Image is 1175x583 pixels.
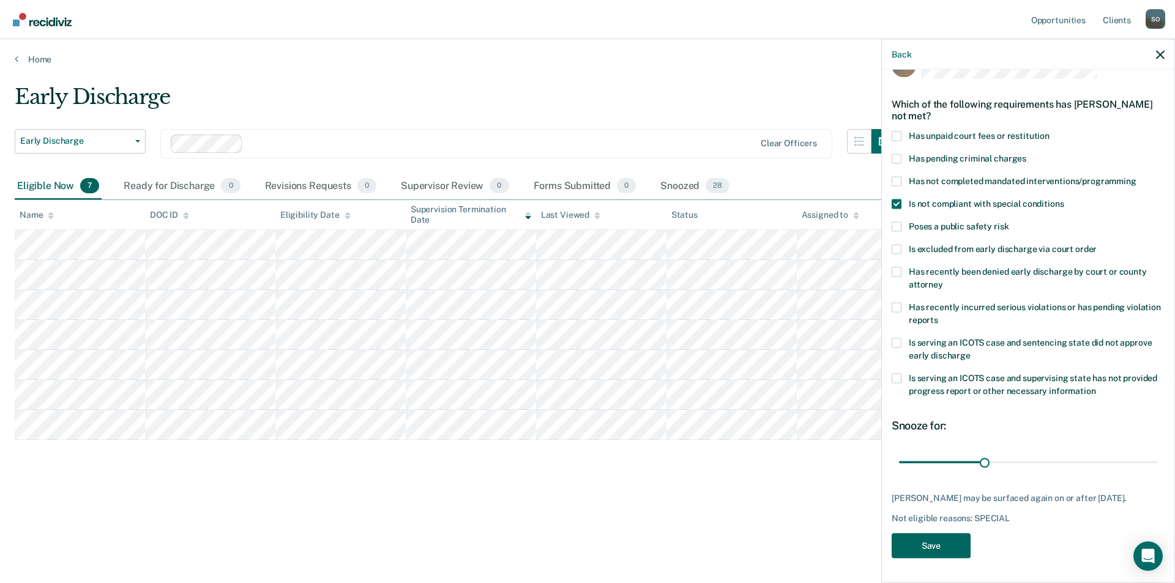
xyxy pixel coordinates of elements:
div: Ready for Discharge [121,173,242,200]
div: Forms Submitted [531,173,639,200]
span: Has unpaid court fees or restitution [909,130,1050,140]
span: 7 [80,178,99,194]
button: Profile dropdown button [1146,9,1165,29]
div: Which of the following requirements has [PERSON_NAME] not met? [892,88,1165,131]
span: Has not completed mandated interventions/programming [909,176,1136,185]
div: Not eligible reasons: SPECIAL [892,513,1165,524]
div: Assigned to [802,210,859,220]
span: Has recently been denied early discharge by court or county attorney [909,266,1147,289]
span: 0 [490,178,509,194]
div: Revisions Requests [263,173,379,200]
div: Status [671,210,698,220]
div: Eligible Now [15,173,102,200]
div: Snooze for: [892,418,1165,432]
span: Is serving an ICOTS case and supervising state has not provided progress report or other necessar... [909,373,1157,395]
span: Is serving an ICOTS case and sentencing state did not approve early discharge [909,337,1152,360]
button: Save [892,533,971,558]
div: Snoozed [658,173,732,200]
span: Has recently incurred serious violations or has pending violation reports [909,302,1161,324]
div: Clear officers [761,138,817,149]
div: Supervisor Review [398,173,512,200]
span: Poses a public safety risk [909,221,1009,231]
img: Recidiviz [13,13,72,26]
div: [PERSON_NAME] may be surfaced again on or after [DATE]. [892,492,1165,503]
div: Eligibility Date [280,210,351,220]
span: Is not compliant with special conditions [909,198,1064,208]
div: S O [1146,9,1165,29]
div: Last Viewed [541,210,600,220]
div: DOC ID [150,210,189,220]
button: Back [892,49,911,59]
span: Has pending criminal charges [909,153,1026,163]
span: 0 [617,178,636,194]
div: Open Intercom Messenger [1133,541,1163,571]
div: Early Discharge [15,84,896,119]
a: Home [15,54,1160,65]
span: 28 [706,178,729,194]
span: Is excluded from early discharge via court order [909,243,1097,253]
div: Name [20,210,54,220]
span: 0 [221,178,240,194]
span: Early Discharge [20,136,130,146]
span: 0 [357,178,376,194]
div: Supervision Termination Date [411,204,531,225]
